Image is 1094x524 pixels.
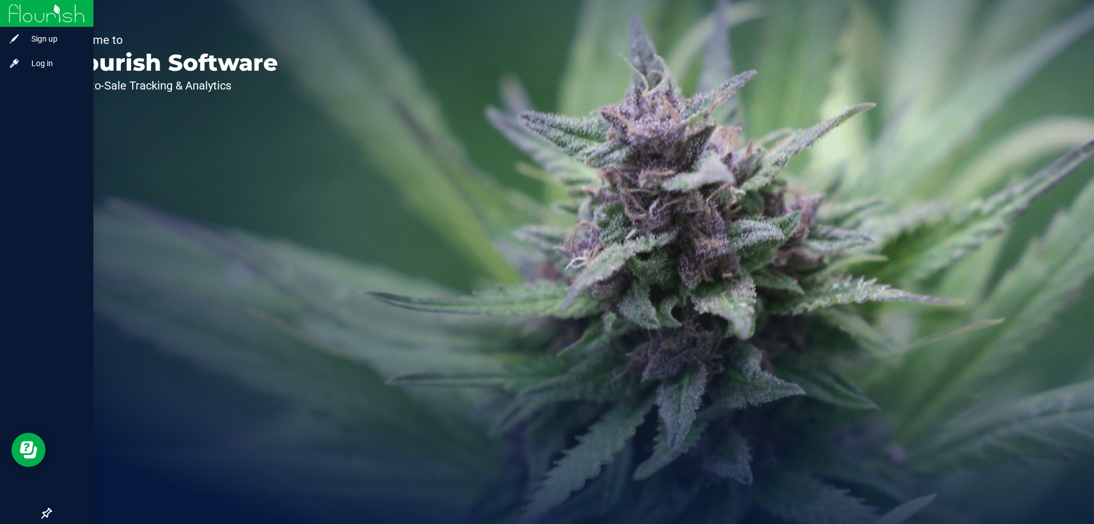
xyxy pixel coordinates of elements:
[9,58,20,69] inline-svg: Log in
[20,56,88,70] span: Log in
[9,33,20,44] inline-svg: Sign up
[62,51,278,74] p: Flourish Software
[11,433,46,467] iframe: Resource center
[20,32,88,46] span: Sign up
[62,34,278,46] p: Welcome to
[62,80,278,91] p: Seed-to-Sale Tracking & Analytics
